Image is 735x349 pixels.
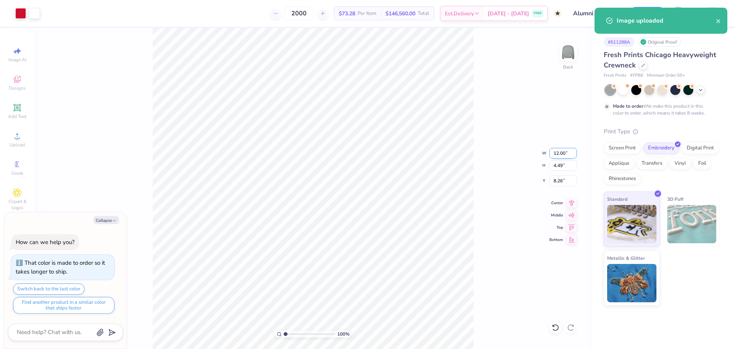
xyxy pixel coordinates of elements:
span: Metallic & Glitter [607,254,645,262]
div: Print Type [604,127,720,136]
span: Bottom [549,237,563,242]
span: Fresh Prints Chicago Heavyweight Crewneck [604,50,716,70]
span: Clipart & logos [4,198,31,211]
img: Metallic & Glitter [607,264,657,302]
button: Switch back to the last color [13,283,85,295]
img: Back [560,44,576,60]
input: Untitled Design [567,6,624,21]
span: FREE [534,11,542,16]
span: Per Item [358,10,376,18]
div: Embroidery [643,143,679,154]
div: Image uploaded [617,16,716,25]
span: 3D Puff [667,195,683,203]
span: $146,560.00 [385,10,415,18]
span: # FP88 [630,72,643,79]
div: Transfers [637,158,667,169]
div: Back [563,64,573,70]
span: Add Text [8,113,26,120]
span: Image AI [8,57,26,63]
div: That color is made to order so it takes longer to ship. [16,259,105,275]
span: Middle [549,213,563,218]
button: Find another product in a similar color that ships faster [13,297,114,314]
input: – – [284,7,314,20]
div: Digital Print [682,143,719,154]
button: close [716,16,721,25]
span: Fresh Prints [604,72,626,79]
img: 3D Puff [667,205,717,243]
div: Vinyl [670,158,691,169]
div: Original Proof [638,37,681,47]
strong: Made to order: [613,103,645,109]
span: 100 % [337,331,350,338]
span: Top [549,225,563,230]
div: Applique [604,158,634,169]
span: Upload [10,142,25,148]
span: Center [549,200,563,206]
div: How can we help you? [16,238,75,246]
span: [DATE] - [DATE] [488,10,529,18]
span: Designs [9,85,26,91]
span: Est. Delivery [445,10,474,18]
span: Greek [11,170,23,176]
span: Standard [607,195,627,203]
div: Screen Print [604,143,641,154]
div: # 511288A [604,37,634,47]
div: Rhinestones [604,173,641,185]
div: We make this product in this color to order, which means it takes 8 weeks. [613,103,707,116]
button: Collapse [93,216,119,224]
img: Standard [607,205,657,243]
div: Foil [693,158,711,169]
span: Total [418,10,429,18]
span: $73.28 [339,10,355,18]
span: Minimum Order: 50 + [647,72,685,79]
